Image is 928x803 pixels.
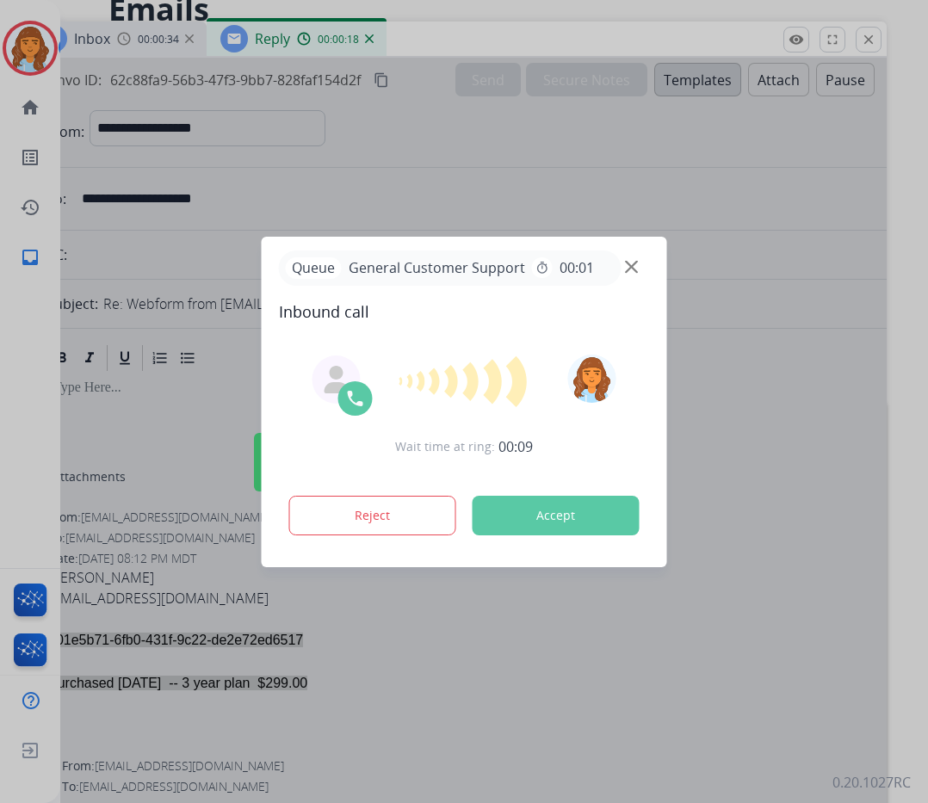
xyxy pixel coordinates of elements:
span: 00:09 [498,436,533,457]
span: Inbound call [279,300,650,324]
span: Wait time at ring: [395,438,495,455]
img: call-icon [345,388,366,409]
p: 0.20.1027RC [832,772,911,793]
img: agent-avatar [323,366,350,393]
mat-icon: timer [535,261,549,275]
span: General Customer Support [342,257,532,278]
button: Reject [289,496,456,535]
p: Queue [286,257,342,279]
img: close-button [625,260,638,273]
img: avatar [567,355,616,403]
button: Accept [473,496,640,535]
span: 00:01 [560,257,594,278]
